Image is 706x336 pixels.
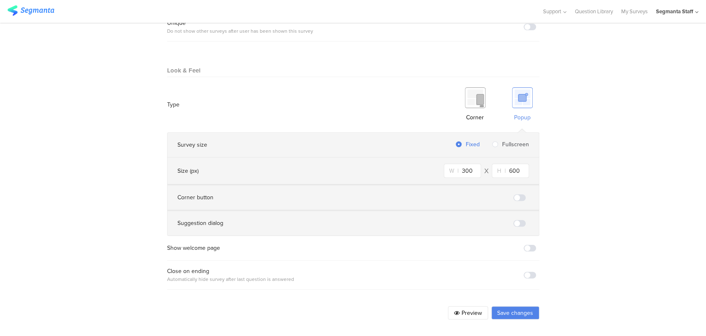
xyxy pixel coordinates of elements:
[177,193,213,202] div: Corner button
[167,27,313,35] div: Do not show other surveys after user has been shown this survey
[491,306,539,319] button: Save changes
[512,87,533,108] img: popup-blue.svg
[167,244,220,252] div: Show welcome page
[177,219,223,227] div: Suggestion dialog
[167,66,201,77] div: Look & Feel
[514,113,531,122] div: Popup
[466,113,484,122] div: Corner
[465,87,486,108] img: corner-grey.svg
[167,100,179,109] div: Type
[167,267,294,276] div: Close on ending
[457,167,459,175] span: |
[543,7,561,15] span: Support
[167,19,313,27] div: Unique
[7,5,54,16] img: segmanta logo
[484,166,488,176] div: X
[498,140,529,149] span: Fullscreen
[497,167,506,175] span: H
[449,167,459,175] span: W
[505,167,506,175] span: |
[462,140,480,149] span: Fixed
[448,306,488,319] button: Preview
[167,276,294,283] div: Automatically hide survey after last question is answered
[177,140,207,149] div: Survey size
[656,7,693,15] div: Segmanta Staff
[177,167,199,175] div: Size (px)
